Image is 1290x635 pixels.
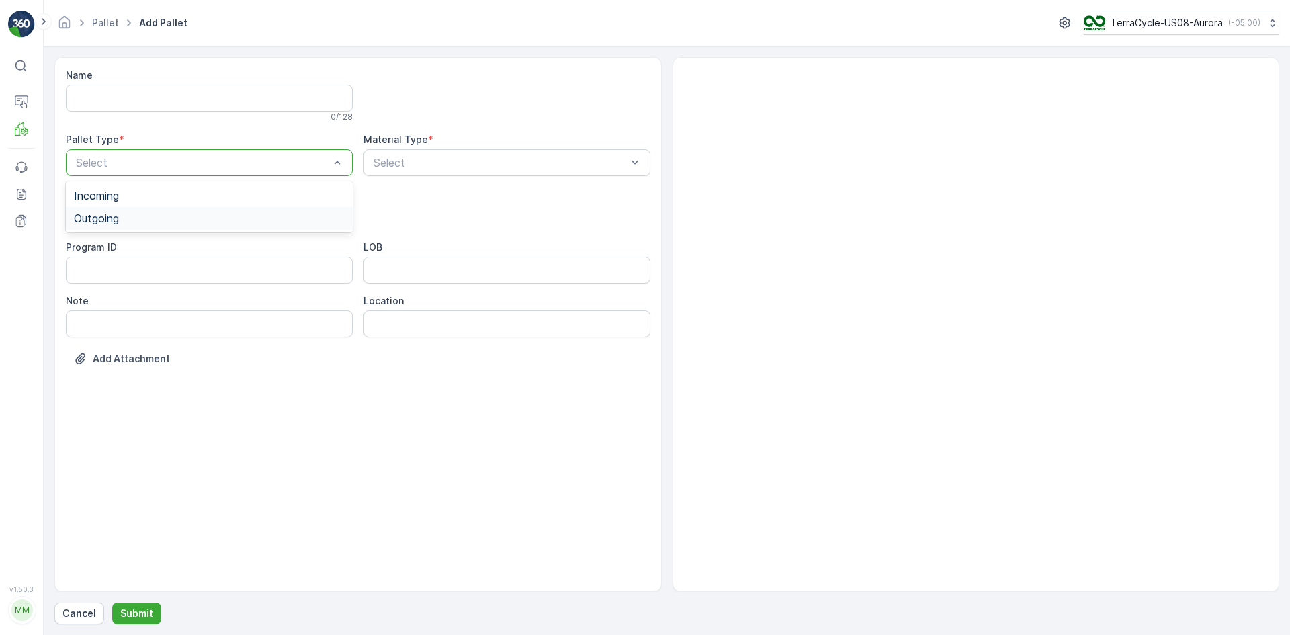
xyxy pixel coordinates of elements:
label: Program ID [66,241,117,253]
p: Submit [120,607,153,620]
span: Outgoing [74,212,119,224]
span: Add Pallet [136,16,190,30]
p: ( -05:00 ) [1228,17,1260,28]
img: image_ci7OI47.png [1084,15,1105,30]
a: Homepage [57,20,72,32]
label: Name [66,69,93,81]
img: logo [8,11,35,38]
p: TerraCycle-US08-Aurora [1111,16,1223,30]
p: Select [76,155,329,171]
p: 0 / 128 [331,112,353,122]
button: Submit [112,603,161,624]
span: Incoming [74,189,119,202]
button: Upload File [66,348,178,370]
label: LOB [363,241,382,253]
button: Cancel [54,603,104,624]
p: Cancel [62,607,96,620]
button: TerraCycle-US08-Aurora(-05:00) [1084,11,1279,35]
button: MM [8,596,35,624]
p: Select [374,155,627,171]
label: Location [363,295,404,306]
label: Note [66,295,89,306]
span: v 1.50.3 [8,585,35,593]
a: Pallet [92,17,119,28]
div: MM [11,599,33,621]
label: Pallet Type [66,134,119,145]
label: Material Type [363,134,428,145]
p: Add Attachment [93,352,170,366]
